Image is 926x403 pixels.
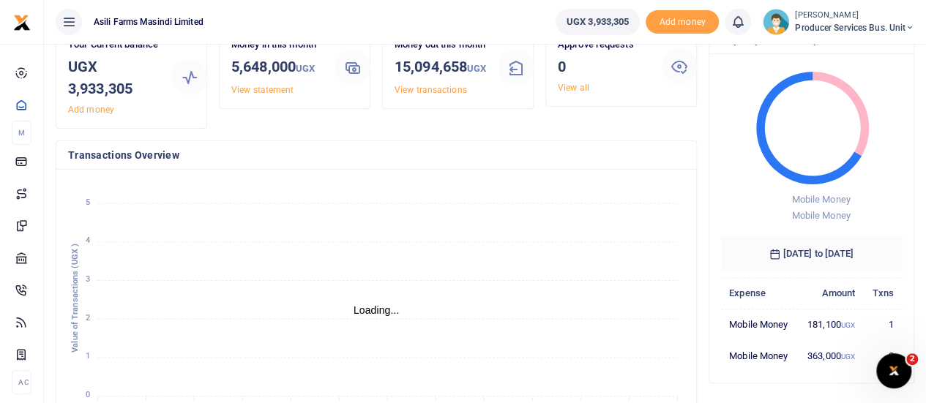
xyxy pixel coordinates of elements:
span: Mobile Money [791,194,850,205]
a: Add money [68,105,114,115]
tspan: 3 [86,274,90,284]
li: M [12,121,31,145]
p: Money out this month [395,37,487,53]
tspan: 5 [86,197,90,207]
small: UGX [467,63,486,74]
td: Mobile Money [721,309,798,340]
p: Your Current balance [68,37,160,53]
iframe: Intercom live chat [876,353,911,388]
tspan: 4 [86,236,90,245]
h6: [DATE] to [DATE] [721,236,902,271]
p: Approve requests [558,37,650,53]
li: Toup your wallet [646,10,719,34]
small: UGX [841,353,855,361]
a: View all [558,83,589,93]
text: Loading... [354,304,400,316]
tspan: 2 [86,313,90,323]
span: Add money [646,10,719,34]
img: profile-user [763,9,789,35]
th: Expense [721,277,798,309]
tspan: 1 [86,352,90,361]
td: 2 [863,340,902,371]
h3: 15,094,658 [395,56,487,80]
span: 2 [906,353,918,365]
span: Mobile Money [791,210,850,221]
td: 181,100 [798,309,863,340]
a: View transactions [395,85,467,95]
a: profile-user [PERSON_NAME] Producer Services Bus. Unit [763,9,914,35]
a: logo-small logo-large logo-large [13,16,31,27]
text: Value of Transactions (UGX ) [70,244,80,353]
span: Asili Farms Masindi Limited [88,15,209,29]
img: logo-small [13,14,31,31]
p: Money in this month [231,37,324,53]
th: Txns [863,277,902,309]
li: Wallet ballance [550,9,646,35]
a: View statement [231,85,294,95]
h4: Transactions Overview [68,147,684,163]
small: UGX [841,321,855,329]
th: Amount [798,277,863,309]
a: Add money [646,15,719,26]
small: UGX [296,63,315,74]
td: 363,000 [798,340,863,371]
span: Producer Services Bus. Unit [795,21,914,34]
td: Mobile Money [721,340,798,371]
a: UGX 3,933,305 [556,9,640,35]
h3: UGX 3,933,305 [68,56,160,99]
td: 1 [863,309,902,340]
li: Ac [12,370,31,394]
h3: 0 [558,56,650,78]
span: UGX 3,933,305 [567,15,629,29]
h3: 5,648,000 [231,56,324,80]
tspan: 0 [86,390,90,399]
small: [PERSON_NAME] [795,10,914,22]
